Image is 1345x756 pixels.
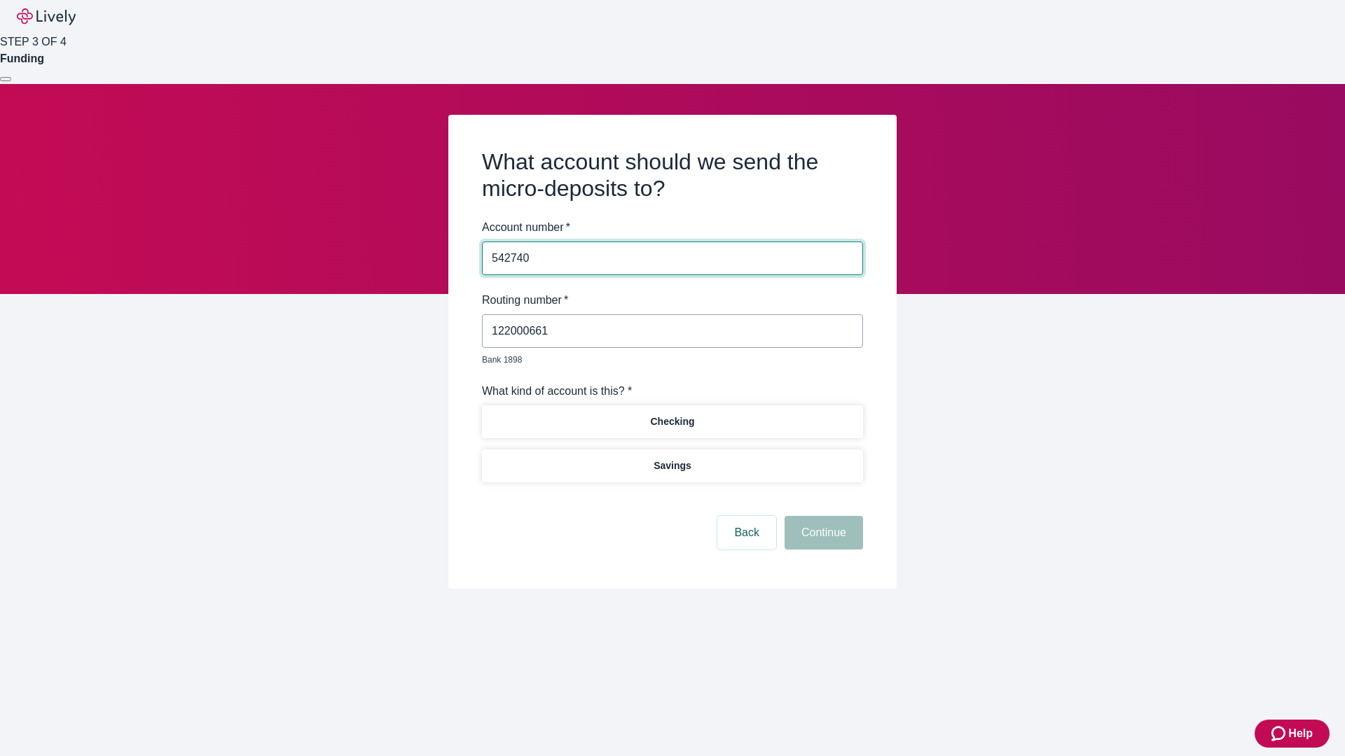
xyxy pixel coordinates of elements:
button: Back [717,516,776,549]
p: Bank 1898 [482,353,853,366]
p: Checking [650,414,694,429]
button: Savings [482,449,863,482]
svg: Zendesk support icon [1271,725,1288,742]
label: Routing number [482,292,568,309]
h2: What account should we send the micro-deposits to? [482,148,863,202]
button: Checking [482,405,863,438]
button: Zendesk support iconHelp [1255,720,1330,748]
label: Account number [482,219,570,236]
span: Help [1288,725,1313,742]
label: What kind of account is this? * [482,383,632,400]
p: Savings [654,458,691,473]
img: Lively [17,8,76,25]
